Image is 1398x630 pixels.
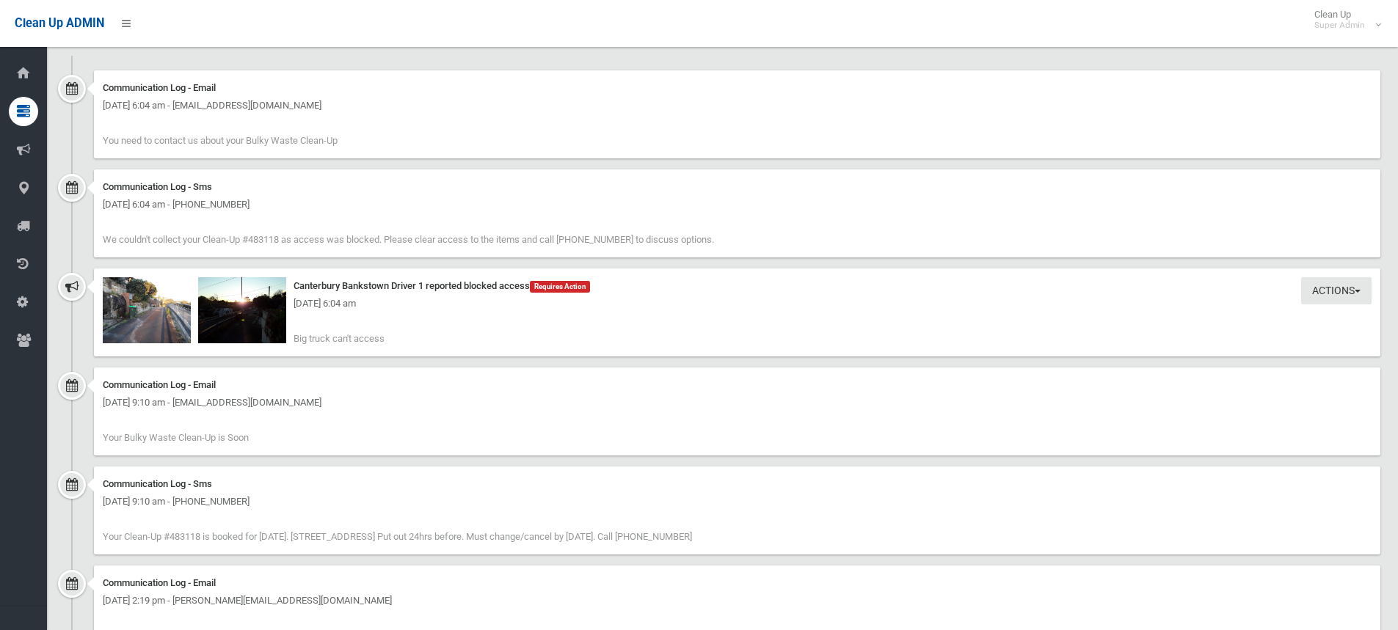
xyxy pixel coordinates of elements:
[103,432,249,443] span: Your Bulky Waste Clean-Up is Soon
[103,196,1372,213] div: [DATE] 6:04 am - [PHONE_NUMBER]
[103,574,1372,592] div: Communication Log - Email
[103,475,1372,493] div: Communication Log - Sms
[103,277,191,343] img: 2025-09-1906.03.262144627000152733983.jpg
[198,277,286,343] img: 2025-09-1906.03.348399454717736327071.jpg
[1314,20,1365,31] small: Super Admin
[103,79,1372,97] div: Communication Log - Email
[103,295,1372,312] div: [DATE] 6:04 am
[530,281,590,293] span: Requires Action
[103,376,1372,394] div: Communication Log - Email
[15,16,104,30] span: Clean Up ADMIN
[103,135,338,146] span: You need to contact us about your Bulky Waste Clean-Up
[103,178,1372,196] div: Communication Log - Sms
[294,333,385,344] span: Big truck can't access
[103,592,1372,609] div: [DATE] 2:19 pm - [PERSON_NAME][EMAIL_ADDRESS][DOMAIN_NAME]
[103,277,1372,295] div: Canterbury Bankstown Driver 1 reported blocked access
[65,28,1380,47] h2: History
[103,493,1372,510] div: [DATE] 9:10 am - [PHONE_NUMBER]
[103,394,1372,411] div: [DATE] 9:10 am - [EMAIL_ADDRESS][DOMAIN_NAME]
[1307,9,1380,31] span: Clean Up
[1301,277,1372,304] button: Actions
[103,97,1372,114] div: [DATE] 6:04 am - [EMAIL_ADDRESS][DOMAIN_NAME]
[103,234,714,245] span: We couldn't collect your Clean-Up #483118 as access was blocked. Please clear access to the items...
[103,531,692,542] span: Your Clean-Up #483118 is booked for [DATE]. [STREET_ADDRESS] Put out 24hrs before. Must change/ca...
